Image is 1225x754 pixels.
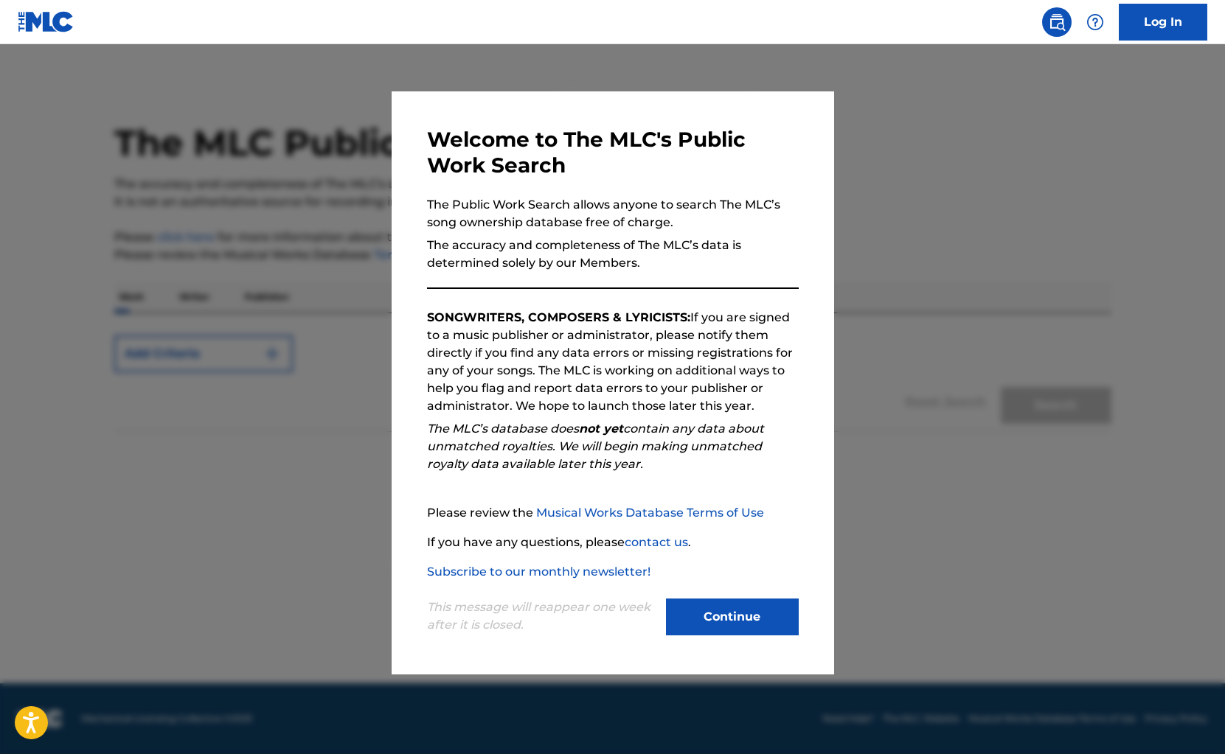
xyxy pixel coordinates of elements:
img: MLC Logo [18,11,74,32]
img: search [1048,13,1066,31]
p: If you are signed to a music publisher or administrator, please notify them directly if you find ... [427,309,799,415]
a: Subscribe to our monthly newsletter! [427,565,650,579]
p: Please review the [427,504,799,522]
strong: SONGWRITERS, COMPOSERS & LYRICISTS: [427,310,690,324]
em: The MLC’s database does contain any data about unmatched royalties. We will begin making unmatche... [427,422,764,471]
strong: not yet [579,422,623,436]
a: Musical Works Database Terms of Use [536,506,764,520]
a: Log In [1119,4,1207,41]
p: The accuracy and completeness of The MLC’s data is determined solely by our Members. [427,237,799,272]
div: Help [1080,7,1110,37]
a: contact us [625,535,688,549]
img: help [1086,13,1104,31]
a: Public Search [1042,7,1072,37]
p: This message will reappear one week after it is closed. [427,598,657,634]
p: If you have any questions, please . [427,534,799,551]
h3: Welcome to The MLC's Public Work Search [427,127,799,178]
p: The Public Work Search allows anyone to search The MLC’s song ownership database free of charge. [427,196,799,231]
button: Continue [666,598,799,635]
